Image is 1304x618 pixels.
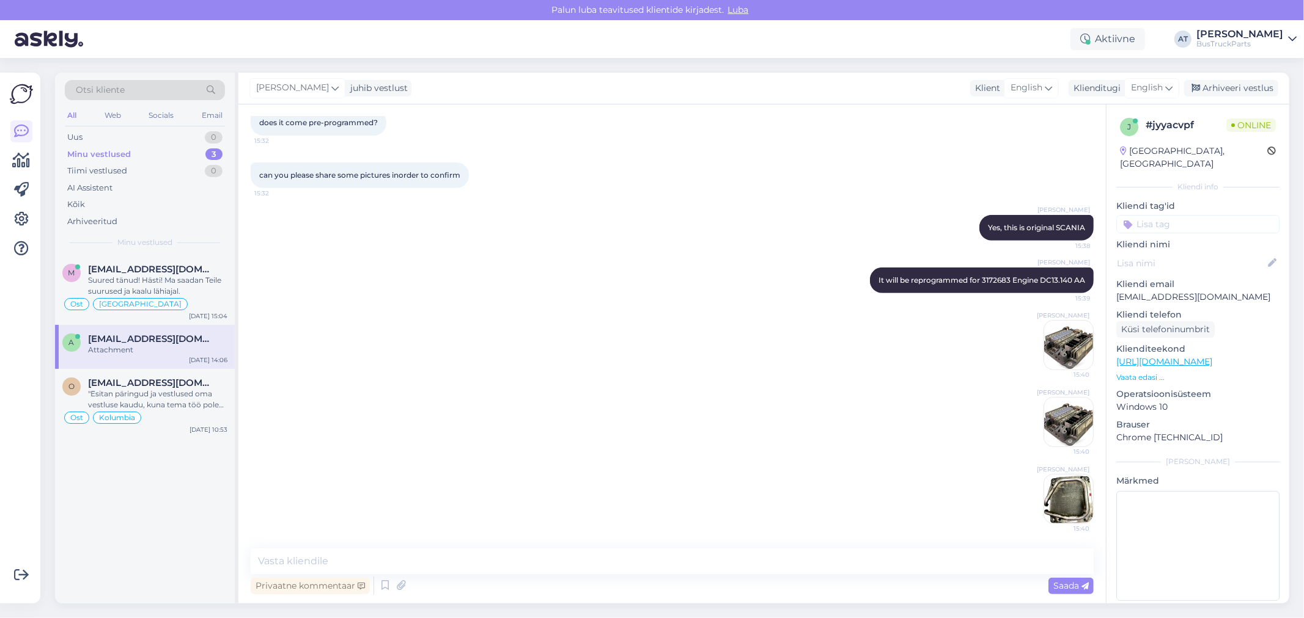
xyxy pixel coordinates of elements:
div: Klient [970,82,1000,95]
span: mate@silo-dobranic.hr [88,264,215,275]
span: Saada [1053,580,1089,591]
p: Märkmed [1116,474,1280,487]
div: Privaatne kommentaar [251,578,370,594]
div: 0 [205,165,223,177]
div: [GEOGRAPHIC_DATA], [GEOGRAPHIC_DATA] [1120,145,1267,170]
img: Attachment [1044,474,1093,523]
span: 15:32 [254,189,300,198]
span: [PERSON_NAME] [1037,465,1089,474]
span: [PERSON_NAME] [1037,311,1089,320]
span: Minu vestlused [117,237,172,248]
div: [DATE] 15:04 [189,311,227,321]
div: # jyyacvpf [1146,118,1226,133]
img: Attachment [1044,321,1093,369]
div: BusTruckParts [1196,39,1283,49]
p: Operatsioonisüsteem [1116,388,1280,401]
div: AT [1174,31,1192,48]
span: [PERSON_NAME] [1037,258,1090,267]
div: Attachment [88,344,227,355]
div: juhib vestlust [345,82,408,95]
span: [PERSON_NAME] [1037,388,1089,397]
div: [DATE] 10:53 [190,425,227,434]
span: 15:40 [1044,524,1089,533]
img: Attachment [1044,398,1093,446]
span: olgalizeth03@gmail.com [88,377,215,388]
div: Küsi telefoninumbrit [1116,321,1215,338]
p: Brauser [1116,418,1280,431]
div: Kõik [67,198,85,211]
div: Minu vestlused [67,148,131,161]
input: Lisa nimi [1117,256,1265,270]
span: 15:40 [1044,447,1089,456]
div: Web [102,107,123,123]
span: 15:38 [1044,241,1090,250]
div: Socials [146,107,176,123]
span: English [1131,81,1163,95]
span: Luba [724,4,753,15]
div: Suured tänud! Hästi! Ma saadan Teile suurused ja kaalu lähiajal. [88,275,227,297]
img: Askly Logo [10,82,33,106]
p: Kliendi tag'id [1116,200,1280,213]
div: Arhiveeritud [67,216,117,228]
div: [DATE] 14:06 [189,355,227,365]
p: Klienditeekond [1116,343,1280,355]
p: Vaata edasi ... [1116,372,1280,383]
div: Uus [67,131,83,144]
div: All [65,107,79,123]
span: can you please share some pictures inorder to confirm [259,170,460,180]
div: 3 [205,148,223,161]
p: [EMAIL_ADDRESS][DOMAIN_NAME] [1116,291,1280,304]
span: o [68,382,75,391]
span: 15:32 [254,136,300,145]
span: [PERSON_NAME] [1037,205,1090,214]
div: "Esitan päringud ja vestlused oma vestluse kaudu, kuna tema töö pole kergete killast." - Ma [PERS... [88,388,227,410]
input: Lisa tag [1116,215,1280,233]
p: Chrome [TECHNICAL_ID] [1116,431,1280,444]
span: Kolumbia [99,414,135,421]
div: Tiimi vestlused [67,165,127,177]
div: AI Assistent [67,182,112,194]
span: It will be reprogrammed for 3172683 Engine DC13.140 AA [879,275,1085,285]
a: [URL][DOMAIN_NAME] [1116,356,1212,367]
span: [PERSON_NAME] [256,81,329,95]
span: Ost [70,300,83,308]
div: Email [199,107,225,123]
div: [PERSON_NAME] [1196,29,1283,39]
div: 0 [205,131,223,144]
span: 15:39 [1044,294,1090,303]
span: Ost [70,414,83,421]
span: altafkhatib23@gmail.com [88,333,215,344]
span: does it come pre-programmed? [259,118,378,127]
span: Otsi kliente [76,84,125,96]
a: [PERSON_NAME]BusTruckParts [1196,29,1297,49]
span: [GEOGRAPHIC_DATA] [99,300,182,308]
p: Windows 10 [1116,401,1280,413]
div: Aktiivne [1070,28,1145,50]
div: Kliendi info [1116,181,1280,192]
div: [PERSON_NAME] [1116,456,1280,467]
div: Klienditugi [1069,82,1121,95]
span: a [69,338,75,347]
span: Yes, this is original SCANIA [988,223,1085,232]
p: Kliendi telefon [1116,308,1280,321]
p: Kliendi email [1116,278,1280,291]
span: Online [1226,118,1276,132]
span: m [68,268,75,277]
p: Kliendi nimi [1116,238,1280,251]
span: j [1127,122,1131,131]
span: 15:40 [1044,370,1089,379]
span: English [1011,81,1042,95]
div: Arhiveeri vestlus [1184,80,1278,96]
